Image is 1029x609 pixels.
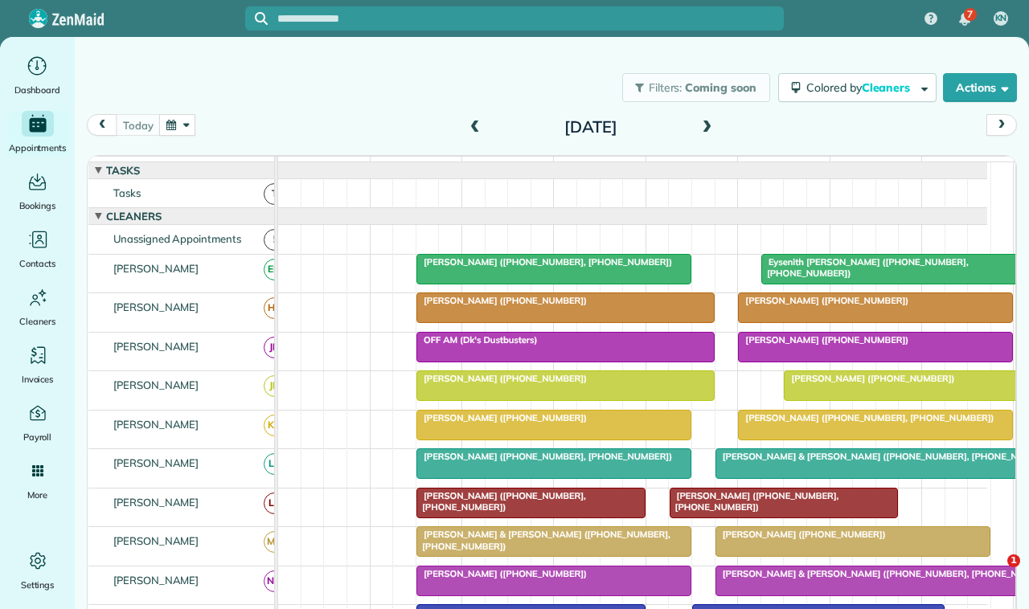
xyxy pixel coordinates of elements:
[278,160,308,173] span: 7am
[995,12,1007,25] span: KN
[110,186,144,199] span: Tasks
[783,373,955,384] span: [PERSON_NAME] ([PHONE_NUMBER])
[110,300,203,313] span: [PERSON_NAME]
[19,255,55,272] span: Contacts
[986,114,1017,136] button: next
[27,487,47,503] span: More
[6,342,68,387] a: Invoices
[110,418,203,431] span: [PERSON_NAME]
[245,12,268,25] button: Focus search
[14,82,60,98] span: Dashboard
[974,554,1013,593] iframe: Intercom live chat
[264,570,285,592] span: NN
[264,297,285,319] span: HC
[264,453,285,475] span: LS
[669,490,839,513] span: [PERSON_NAME] ([PHONE_NUMBER], [PHONE_NUMBER])
[715,529,887,540] span: [PERSON_NAME] ([PHONE_NUMBER])
[490,118,691,136] h2: [DATE]
[554,160,590,173] span: 10am
[264,415,285,436] span: KB
[862,80,913,95] span: Cleaners
[110,378,203,391] span: [PERSON_NAME]
[416,256,673,268] span: [PERSON_NAME] ([PHONE_NUMBER], [PHONE_NUMBER])
[264,259,285,280] span: EM
[737,412,994,423] span: [PERSON_NAME] ([PHONE_NUMBER], [PHONE_NUMBER])
[646,160,683,173] span: 11am
[110,456,203,469] span: [PERSON_NAME]
[19,313,55,329] span: Cleaners
[110,496,203,509] span: [PERSON_NAME]
[110,534,203,547] span: [PERSON_NAME]
[737,295,909,306] span: [PERSON_NAME] ([PHONE_NUMBER])
[264,183,285,205] span: T
[255,12,268,25] svg: Focus search
[416,412,588,423] span: [PERSON_NAME] ([PHONE_NUMBER])
[416,568,588,579] span: [PERSON_NAME] ([PHONE_NUMBER])
[264,229,285,251] span: !
[737,334,909,345] span: [PERSON_NAME] ([PHONE_NUMBER])
[110,232,244,245] span: Unassigned Appointments
[462,160,492,173] span: 9am
[87,114,117,136] button: prev
[922,160,950,173] span: 2pm
[416,373,588,384] span: [PERSON_NAME] ([PHONE_NUMBER])
[416,334,539,345] span: OFF AM (Dk's Dustbusters)
[416,529,670,551] span: [PERSON_NAME] & [PERSON_NAME] ([PHONE_NUMBER], [PHONE_NUMBER])
[830,160,859,173] span: 1pm
[264,493,285,514] span: LF
[6,400,68,445] a: Payroll
[110,262,203,275] span: [PERSON_NAME]
[806,80,916,95] span: Colored by
[948,2,982,37] div: 7 unread notifications
[1007,554,1020,567] span: 1
[9,140,67,156] span: Appointments
[778,73,937,102] button: Colored byCleaners
[6,169,68,214] a: Bookings
[19,198,56,214] span: Bookings
[685,80,757,95] span: Coming soon
[416,451,673,462] span: [PERSON_NAME] ([PHONE_NUMBER], [PHONE_NUMBER])
[264,531,285,553] span: MB
[103,210,165,223] span: Cleaners
[21,577,55,593] span: Settings
[264,375,285,397] span: JR
[6,227,68,272] a: Contacts
[110,574,203,587] span: [PERSON_NAME]
[6,111,68,156] a: Appointments
[6,53,68,98] a: Dashboard
[967,8,973,21] span: 7
[738,160,773,173] span: 12pm
[416,490,586,513] span: [PERSON_NAME] ([PHONE_NUMBER], [PHONE_NUMBER])
[6,548,68,593] a: Settings
[116,114,160,136] button: today
[110,340,203,353] span: [PERSON_NAME]
[416,295,588,306] span: [PERSON_NAME] ([PHONE_NUMBER])
[649,80,683,95] span: Filters:
[23,429,52,445] span: Payroll
[760,256,969,279] span: Eysenith [PERSON_NAME] ([PHONE_NUMBER], [PHONE_NUMBER])
[6,284,68,329] a: Cleaners
[371,160,400,173] span: 8am
[264,337,285,358] span: JB
[22,371,54,387] span: Invoices
[103,164,143,177] span: Tasks
[943,73,1017,102] button: Actions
